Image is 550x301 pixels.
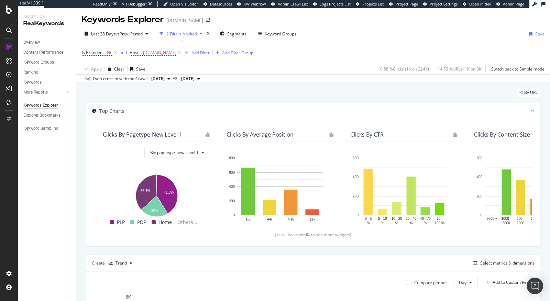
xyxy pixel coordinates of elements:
button: Segments [217,28,249,39]
text: 400 [476,175,482,179]
text: % [424,221,427,225]
div: Compare periods [414,280,448,286]
div: Clicks By Content Size [474,131,530,138]
span: 2025 Oct. 5th [151,76,165,82]
span: By URL [524,90,538,95]
text: 11+ [309,217,315,221]
button: Trend [106,258,135,269]
text: % [381,221,384,225]
text: 40 - 70 [420,217,431,221]
button: Add Filter [182,49,210,57]
span: Projects List [362,1,384,7]
text: 600 [476,156,482,160]
span: Logs Projects List [320,1,351,7]
text: 70 - [437,217,442,221]
a: Project Settings [423,1,458,7]
text: 200 [229,199,235,203]
text: 400 [353,175,359,179]
text: 36.4% [141,189,150,193]
div: Add to Custom Report [493,280,535,284]
button: Switch back to Simple mode [488,63,544,74]
div: Explorer Bookmarks [23,112,60,119]
button: Day [453,277,478,288]
button: Save [128,63,145,74]
span: PLP [117,218,125,226]
span: No [107,48,112,57]
button: Clear [105,63,124,74]
div: RealKeywords [23,20,70,28]
div: More Reports [23,89,48,96]
div: Keywords Explorer [82,14,164,25]
a: More Reports [23,89,64,96]
span: Host [130,50,139,55]
div: A chart. [103,171,210,218]
span: Last 28 Days [91,31,115,37]
div: Apply [91,66,102,72]
text: 1000 [517,221,525,225]
div: [DOMAIN_NAME] [166,17,203,24]
div: Clicks By Average Position [227,131,294,138]
text: % [409,221,412,225]
text: 600 [229,171,235,174]
a: Overview [23,39,71,46]
span: Day [459,280,466,286]
div: Switch back to Simple mode [491,66,544,72]
button: Keyword Groups [255,28,299,39]
div: Analytics [23,14,70,20]
text: % [395,221,398,225]
a: Content Performance [23,49,71,56]
text: 200 [476,194,482,198]
div: 14.53 % URLs ( 1K on 8K ) [438,66,483,72]
div: Save [136,66,145,72]
span: Admin Crawl List [278,1,308,7]
div: Viz Debugger: [122,1,147,7]
button: [DATE] [148,75,173,83]
a: Admin Page [496,1,524,7]
button: Add Filter Group [213,49,253,57]
text: 4-6 [267,217,272,221]
text: 10 - 20 [392,217,403,221]
text: 5K [125,294,132,300]
text: 5000 + [487,217,497,221]
div: Save [535,31,544,37]
div: arrow-right-arrow-left [206,18,210,23]
text: 1-3 [245,217,251,221]
span: [DOMAIN_NAME] [143,48,176,57]
a: Open in dev [463,1,491,7]
text: % [367,221,370,225]
a: Admin Crawl List [271,1,308,7]
div: bug [453,132,458,137]
div: Open Intercom Messenger [527,278,543,294]
a: Keywords [23,79,71,86]
div: Keyword Groups [23,59,54,66]
button: [DATE] [178,75,203,83]
text: 7-10 [287,217,294,221]
div: Keywords Explorer [23,102,58,109]
text: 5000 [503,221,510,225]
div: Create [92,258,135,269]
div: Keyword Sampling [23,125,58,132]
text: 500 - [517,217,525,221]
text: 0 [356,213,359,217]
span: vs [173,75,178,81]
div: (scroll horizontally to see more widgets) [95,232,532,238]
text: 22% [151,209,158,213]
a: Keywords Explorer [23,102,71,109]
text: 1000 - [502,217,511,221]
div: A chart. [227,154,334,226]
text: 800 [229,156,235,160]
div: Top Charts [99,108,124,115]
span: Segments [227,31,246,37]
a: Projects List [356,1,384,7]
span: 2025 Sep. 7th [181,76,195,82]
div: Keyword Groups [265,31,296,37]
a: KW Webflow [237,1,266,7]
div: 0.58 % Clicks ( 1K on 224K ) [380,66,429,72]
span: = [140,50,142,55]
text: 20 - 40 [406,217,417,221]
div: legacy label [516,88,540,97]
div: 2 Filters Applied [166,31,197,37]
text: 0 [233,213,235,217]
a: Ranking [23,69,71,76]
text: 200 [353,194,359,198]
